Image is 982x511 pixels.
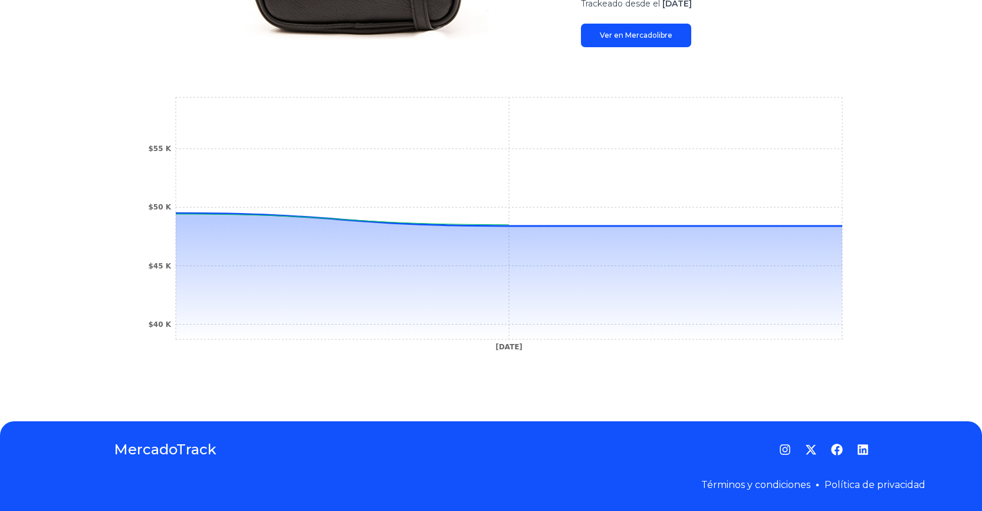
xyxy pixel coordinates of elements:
[779,444,791,456] a: Instagram
[701,479,810,490] a: Términos y condiciones
[148,203,171,211] tspan: $50 K
[148,320,171,329] tspan: $40 K
[857,444,869,456] a: LinkedIn
[148,145,171,153] tspan: $55 K
[805,444,817,456] a: Twitter
[825,479,925,490] a: Política de privacidad
[148,262,171,270] tspan: $45 K
[831,444,843,456] a: Facebook
[114,440,216,459] a: MercadoTrack
[581,24,691,47] a: Ver en Mercadolibre
[495,343,523,351] tspan: [DATE]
